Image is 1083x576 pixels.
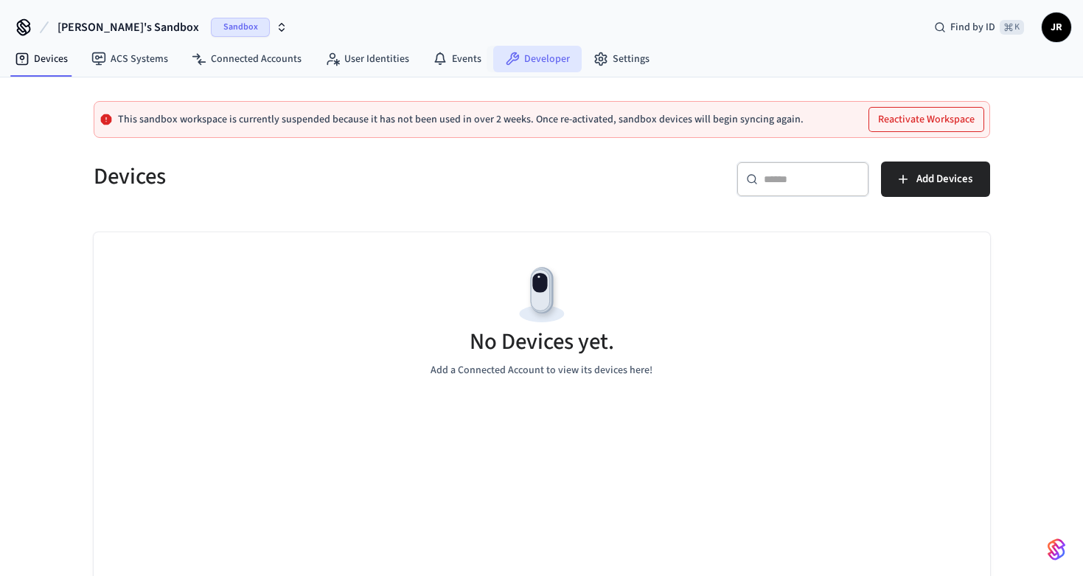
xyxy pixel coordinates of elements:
span: JR [1043,14,1070,41]
a: Settings [582,46,661,72]
p: This sandbox workspace is currently suspended because it has not been used in over 2 weeks. Once ... [118,114,804,125]
a: User Identities [313,46,421,72]
a: Events [421,46,493,72]
h5: Devices [94,162,533,192]
a: ACS Systems [80,46,180,72]
button: Reactivate Workspace [869,108,983,131]
div: Find by ID⌘ K [922,14,1036,41]
h5: No Devices yet. [470,327,614,357]
a: Developer [493,46,582,72]
img: Devices Empty State [509,262,575,328]
span: Add Devices [916,170,972,189]
a: Connected Accounts [180,46,313,72]
span: Sandbox [211,18,270,37]
a: Devices [3,46,80,72]
button: JR [1042,13,1071,42]
p: Add a Connected Account to view its devices here! [431,363,652,378]
span: [PERSON_NAME]'s Sandbox [58,18,199,36]
img: SeamLogoGradient.69752ec5.svg [1048,538,1065,561]
span: Find by ID [950,20,995,35]
span: ⌘ K [1000,20,1024,35]
button: Add Devices [881,162,990,197]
